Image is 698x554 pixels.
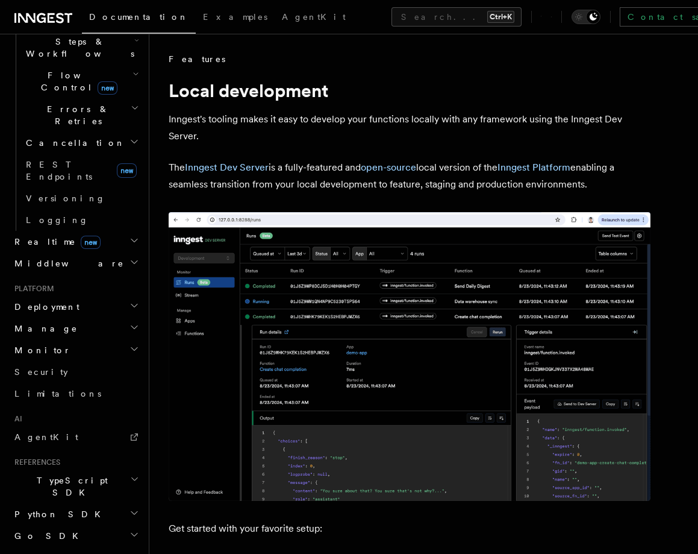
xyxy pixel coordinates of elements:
[10,344,71,356] span: Monitor
[98,81,117,95] span: new
[82,4,196,34] a: Documentation
[21,65,142,98] button: Flow Controlnew
[14,367,68,377] span: Security
[185,162,269,173] a: Inngest Dev Server
[10,296,142,318] button: Deployment
[21,187,142,209] a: Versioning
[10,414,22,424] span: AI
[10,458,60,467] span: References
[196,4,275,33] a: Examples
[26,160,92,181] span: REST Endpoints
[117,163,137,178] span: new
[572,10,600,24] button: Toggle dark mode
[21,31,142,65] button: Steps & Workflows
[21,137,125,149] span: Cancellation
[10,530,86,542] span: Go SDK
[391,7,522,27] button: Search...Ctrl+K
[21,36,134,60] span: Steps & Workflows
[10,301,79,313] span: Deployment
[10,361,142,383] a: Security
[10,383,142,404] a: Limitations
[487,11,514,23] kbd: Ctrl+K
[21,154,142,187] a: REST Endpointsnew
[169,53,225,65] span: Features
[10,503,142,525] button: Python SDK
[10,257,124,269] span: Middleware
[361,162,416,173] a: open-source
[10,236,101,248] span: Realtime
[21,132,142,154] button: Cancellation
[10,318,142,339] button: Manage
[282,12,346,22] span: AgentKit
[10,525,142,547] button: Go SDK
[21,98,142,132] button: Errors & Retries
[10,284,54,294] span: Platform
[89,12,189,22] span: Documentation
[21,69,132,93] span: Flow Control
[21,103,131,127] span: Errors & Retries
[10,339,142,361] button: Monitor
[203,12,267,22] span: Examples
[26,215,89,225] span: Logging
[169,159,650,193] p: The is a fully-featured and local version of the enabling a seamless transition from your local d...
[10,231,142,253] button: Realtimenew
[21,209,142,231] a: Logging
[14,389,101,398] span: Limitations
[26,194,105,203] span: Versioning
[497,162,570,173] a: Inngest Platform
[10,474,130,499] span: TypeScript SDK
[10,470,142,503] button: TypeScript SDK
[10,9,142,231] div: Inngest Functions
[169,111,650,145] p: Inngest's tooling makes it easy to develop your functions locally with any framework using the In...
[81,236,101,249] span: new
[169,520,650,537] p: Get started with your favorite setup:
[10,253,142,274] button: Middleware
[275,4,353,33] a: AgentKit
[169,80,650,101] h1: Local development
[10,323,78,335] span: Manage
[14,432,78,442] span: AgentKit
[10,426,142,448] a: AgentKit
[169,212,650,501] img: The Inngest Dev Server on the Functions page
[10,508,108,520] span: Python SDK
